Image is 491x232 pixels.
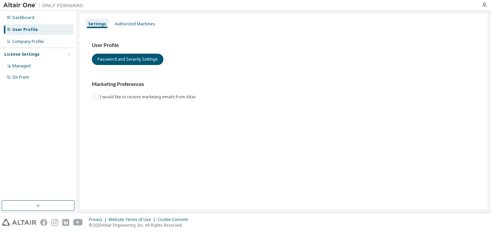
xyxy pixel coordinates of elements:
div: On Prem [12,75,29,80]
img: instagram.svg [51,219,58,226]
div: Company Profile [12,39,44,44]
h3: Marketing Preferences [92,81,476,88]
div: Dashboard [12,15,34,20]
div: User Profile [12,27,38,32]
div: Cookie Consent [157,217,192,222]
button: Password and Security Settings [92,54,163,65]
div: Website Terms of Use [109,217,157,222]
img: linkedin.svg [62,219,69,226]
img: facebook.svg [40,219,47,226]
div: Privacy [89,217,109,222]
p: © 2025 Altair Engineering, Inc. All Rights Reserved. [89,222,192,228]
img: altair_logo.svg [2,219,36,226]
img: youtube.svg [73,219,83,226]
div: Managed [12,63,31,69]
img: Altair One [3,2,87,9]
div: Authorized Machines [115,21,155,27]
label: I would like to receive marketing emails from Altair [100,93,197,101]
div: Settings [88,21,106,27]
div: License Settings [4,52,40,57]
h3: User Profile [92,42,476,49]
